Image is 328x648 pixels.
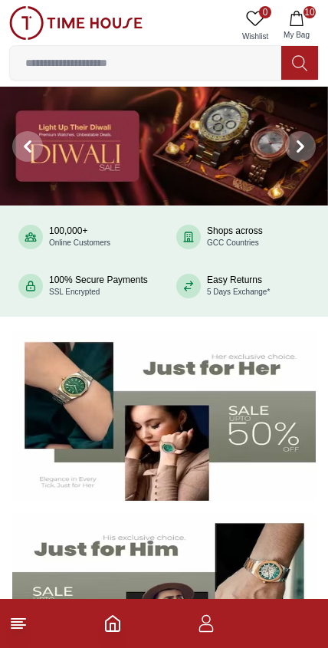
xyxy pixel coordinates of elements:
[207,238,259,247] span: GCC Countries
[207,288,270,296] span: 5 Days Exchange*
[277,29,316,41] span: My Bag
[9,6,143,40] img: ...
[49,225,110,248] div: 100,000+
[274,6,319,45] button: 10My Bag
[303,6,316,18] span: 10
[236,31,274,42] span: Wishlist
[49,275,148,298] div: 100% Secure Payments
[103,614,122,633] a: Home
[236,6,274,45] a: 0Wishlist
[207,225,263,248] div: Shops across
[207,275,270,298] div: Easy Returns
[12,332,316,501] img: Women's Watches Banner
[49,238,110,247] span: Online Customers
[49,288,100,296] span: SSL Encrypted
[259,6,271,18] span: 0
